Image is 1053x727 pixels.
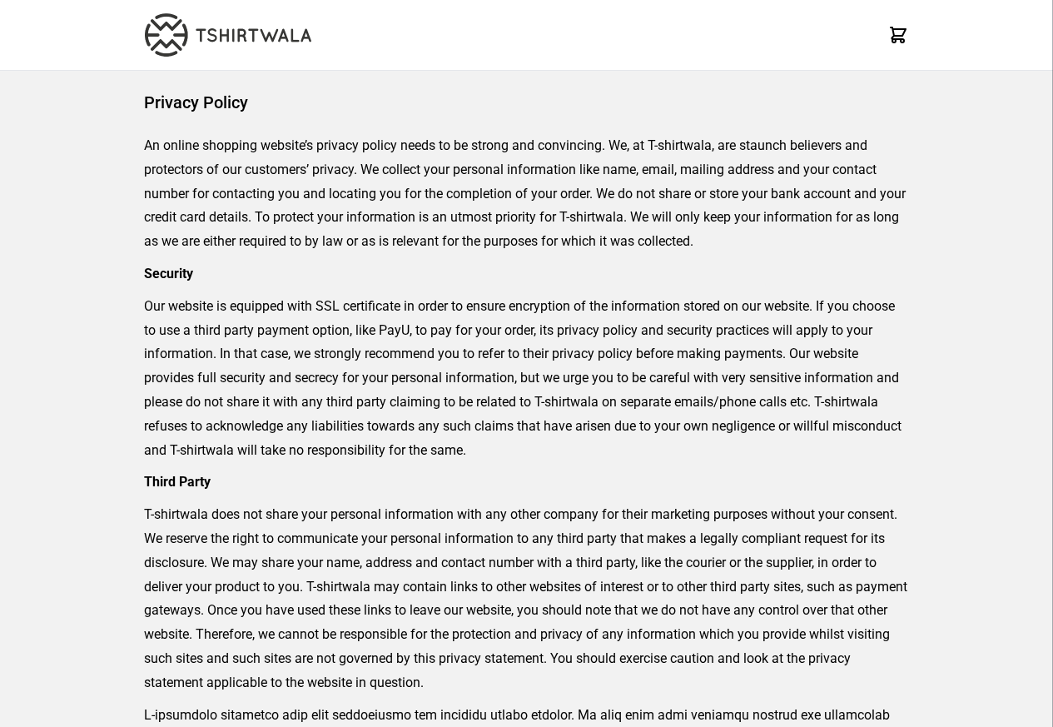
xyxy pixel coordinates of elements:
[144,266,193,281] strong: Security
[145,13,311,57] img: TW-LOGO-400-104.png
[144,474,211,490] strong: Third Party
[144,503,909,695] p: T-shirtwala does not share your personal information with any other company for their marketing p...
[144,91,909,114] h1: Privacy Policy
[144,295,909,463] p: Our website is equipped with SSL certificate in order to ensure encryption of the information sto...
[144,134,909,254] p: An online shopping website’s privacy policy needs to be strong and convincing. We, at T-shirtwala...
